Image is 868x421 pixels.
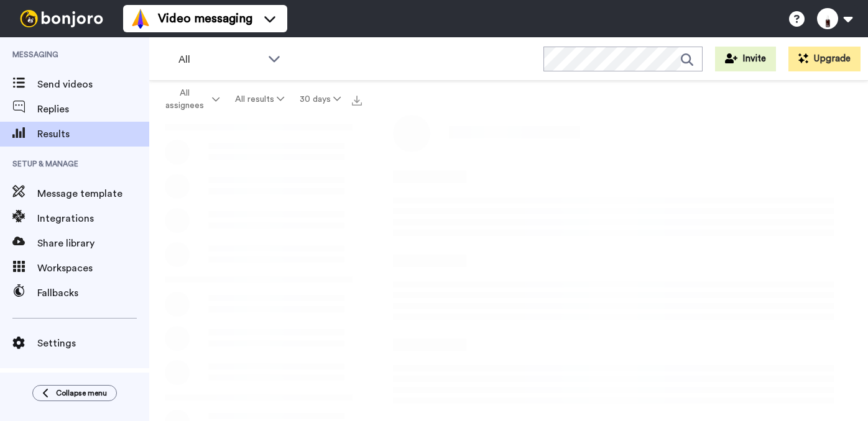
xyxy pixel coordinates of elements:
[37,211,149,226] span: Integrations
[352,96,362,106] img: export.svg
[715,47,776,71] button: Invite
[37,236,149,251] span: Share library
[37,127,149,142] span: Results
[152,82,228,117] button: All assignees
[37,186,149,201] span: Message template
[37,286,149,301] span: Fallbacks
[37,102,149,117] span: Replies
[158,10,252,27] span: Video messaging
[159,87,210,112] span: All assignees
[37,261,149,276] span: Workspaces
[37,336,149,351] span: Settings
[37,77,149,92] span: Send videos
[15,10,108,27] img: bj-logo-header-white.svg
[292,88,348,111] button: 30 days
[348,90,366,109] button: Export all results that match these filters now.
[131,9,150,29] img: vm-color.svg
[32,385,117,401] button: Collapse menu
[178,52,262,67] span: All
[788,47,861,71] button: Upgrade
[56,388,107,398] span: Collapse menu
[228,88,292,111] button: All results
